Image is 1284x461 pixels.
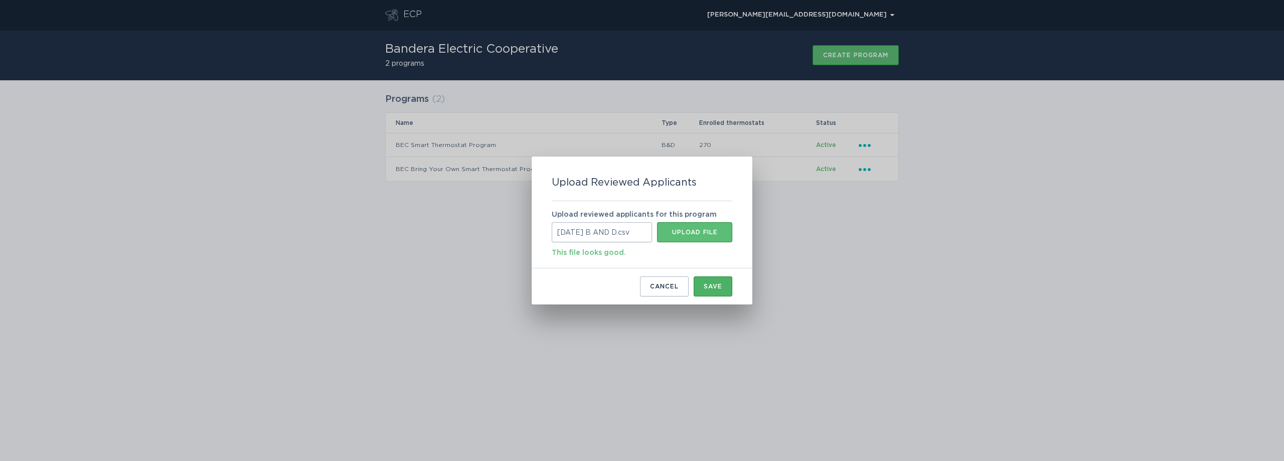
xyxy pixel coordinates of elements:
button: Cancel [640,276,689,296]
div: Upload Program Applicants [532,157,752,304]
button: [DATE] B AND D.csv [657,222,732,242]
label: Upload reviewed applicants for this program [552,211,717,218]
button: Save [694,276,732,296]
div: [DATE] B AND D.csv [552,222,652,242]
h2: Upload Reviewed Applicants [552,177,697,189]
div: This file looks good. [552,242,732,258]
div: Cancel [650,283,679,289]
div: Upload file [662,229,727,235]
div: Save [704,283,722,289]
